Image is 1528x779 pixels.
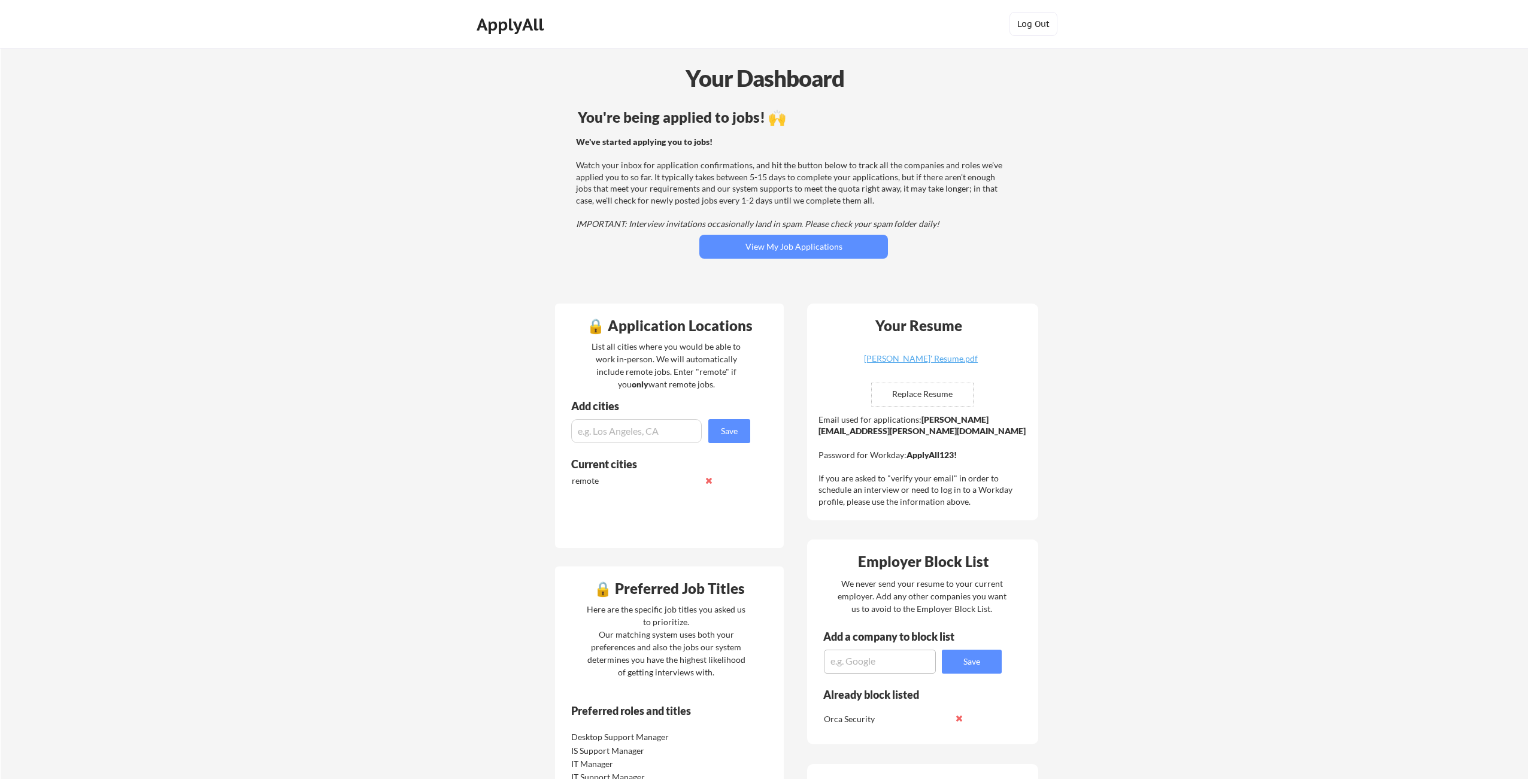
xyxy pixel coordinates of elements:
div: Employer Block List [812,554,1035,569]
div: Add cities [571,401,753,411]
div: Add a company to block list [823,631,973,642]
div: Orca Security [824,713,950,725]
div: IT Manager [571,758,698,770]
div: Already block listed [823,689,986,700]
button: View My Job Applications [699,235,888,259]
div: 🔒 Preferred Job Titles [558,581,781,596]
div: Your Dashboard [1,61,1528,95]
div: We never send your resume to your current employer. Add any other companies you want us to avoid ... [836,577,1007,615]
div: You're being applied to jobs! 🙌 [578,110,1009,125]
div: 🔒 Application Locations [558,319,781,333]
div: List all cities where you would be able to work in-person. We will automatically include remote j... [584,340,748,390]
div: ApplyAll [477,14,547,35]
strong: [PERSON_NAME][EMAIL_ADDRESS][PERSON_NAME][DOMAIN_NAME] [818,414,1026,437]
em: IMPORTANT: Interview invitations occasionally land in spam. Please check your spam folder daily! [576,219,939,229]
div: Here are the specific job titles you asked us to prioritize. Our matching system uses both your p... [584,603,748,678]
strong: We've started applying you to jobs! [576,137,713,147]
div: Preferred roles and titles [571,705,734,716]
a: [PERSON_NAME]' Resume.pdf [850,354,992,373]
input: e.g. Los Angeles, CA [571,419,702,443]
button: Save [708,419,750,443]
div: Current cities [571,459,737,469]
div: remote [572,475,698,487]
div: Desktop Support Manager [571,731,698,743]
div: IS Support Manager [571,745,698,757]
strong: only [632,379,648,389]
div: Your Resume [859,319,978,333]
div: [PERSON_NAME]' Resume.pdf [850,354,992,363]
button: Save [942,650,1002,674]
strong: ApplyAll123! [907,450,957,460]
button: Log Out [1009,12,1057,36]
div: Email used for applications: Password for Workday: If you are asked to "verify your email" in ord... [818,414,1030,508]
div: Watch your inbox for application confirmations, and hit the button below to track all the compani... [576,136,1008,230]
